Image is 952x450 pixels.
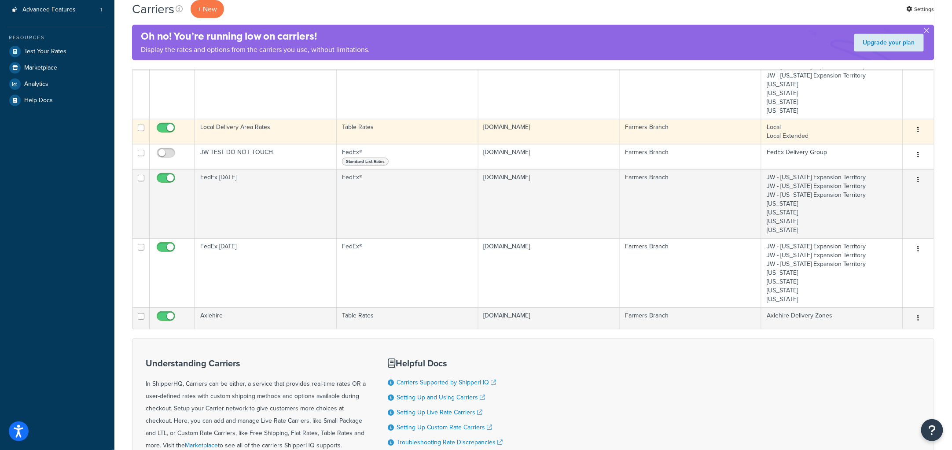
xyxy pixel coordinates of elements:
[761,50,903,119] td: JW - [US_STATE] Expansion Territory JW - [US_STATE] Expansion Territory JW - [US_STATE] Expansion...
[342,158,389,166] span: Standard List Rates
[141,44,370,56] p: Display the rates and options from the carriers you use, without limitations.
[7,76,108,92] a: Analytics
[337,50,478,119] td: UPS®
[620,238,761,307] td: Farmers Branch
[478,238,620,307] td: [DOMAIN_NAME]
[397,408,482,417] a: Setting Up Live Rate Carriers
[397,423,492,432] a: Setting Up Custom Rate Carriers
[185,441,218,450] a: Marketplace
[337,169,478,238] td: FedEx®
[620,50,761,119] td: Farmers Branch
[7,2,108,18] a: Advanced Features 1
[761,238,903,307] td: JW - [US_STATE] Expansion Territory JW - [US_STATE] Expansion Territory JW - [US_STATE] Expansion...
[24,48,66,55] span: Test Your Rates
[761,169,903,238] td: JW - [US_STATE] Expansion Territory JW - [US_STATE] Expansion Territory JW - [US_STATE] Expansion...
[761,307,903,329] td: Axlehire Delivery Zones
[478,169,620,238] td: [DOMAIN_NAME]
[854,34,924,52] a: Upgrade your plan
[397,438,503,447] a: Troubleshooting Rate Discrepancies
[921,419,943,441] button: Open Resource Center
[141,29,370,44] h4: Oh no! You’re running low on carriers!
[195,119,337,144] td: Local Delivery Area Rates
[620,169,761,238] td: Farmers Branch
[7,60,108,76] a: Marketplace
[620,119,761,144] td: Farmers Branch
[388,358,503,368] h3: Helpful Docs
[22,6,76,14] span: Advanced Features
[195,144,337,169] td: JW TEST DO NOT TOUCH
[337,307,478,329] td: Table Rates
[337,238,478,307] td: FedEx®
[24,81,48,88] span: Analytics
[7,34,108,41] div: Resources
[478,119,620,144] td: [DOMAIN_NAME]
[337,119,478,144] td: Table Rates
[620,144,761,169] td: Farmers Branch
[146,358,366,368] h3: Understanding Carriers
[195,307,337,329] td: Axlehire
[195,50,337,119] td: UPS [DATE]
[7,2,108,18] li: Advanced Features
[478,144,620,169] td: [DOMAIN_NAME]
[478,307,620,329] td: [DOMAIN_NAME]
[100,6,102,14] span: 1
[761,144,903,169] td: FedEx Delivery Group
[7,92,108,108] a: Help Docs
[620,307,761,329] td: Farmers Branch
[24,97,53,104] span: Help Docs
[907,3,934,15] a: Settings
[195,238,337,307] td: FedEx [DATE]
[195,169,337,238] td: FedEx [DATE]
[337,144,478,169] td: FedEx®
[7,44,108,59] a: Test Your Rates
[478,50,620,119] td: [DOMAIN_NAME]
[761,119,903,144] td: Local Local Extended
[397,393,485,402] a: Setting Up and Using Carriers
[397,378,496,387] a: Carriers Supported by ShipperHQ
[24,64,57,72] span: Marketplace
[132,0,174,18] h1: Carriers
